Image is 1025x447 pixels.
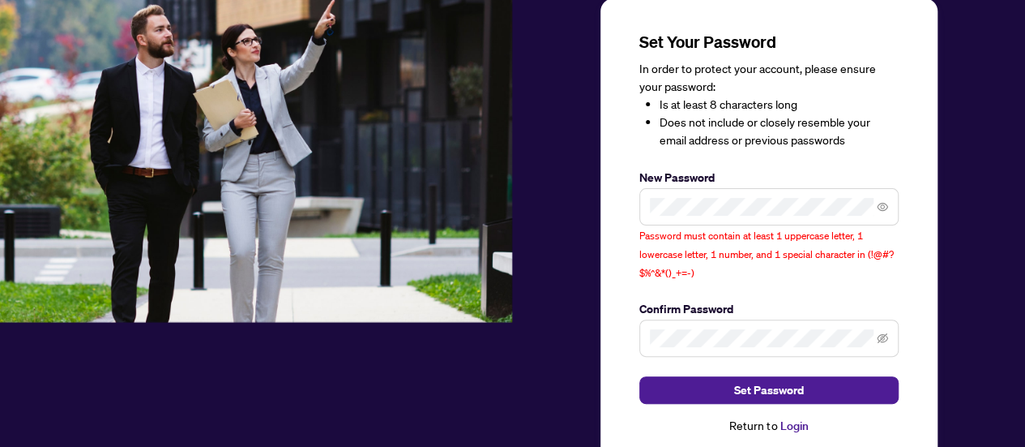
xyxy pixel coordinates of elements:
span: eye-invisible [877,333,888,344]
li: Is at least 8 characters long [660,96,899,114]
div: In order to protect your account, please ensure your password: [639,60,899,149]
label: Confirm Password [639,300,899,318]
div: Return to [639,417,899,436]
button: Set Password [639,376,899,404]
h3: Set Your Password [639,31,899,54]
span: Set Password [734,377,804,403]
li: Does not include or closely resemble your email address or previous passwords [660,114,899,149]
label: New Password [639,169,899,187]
span: Password must contain at least 1 uppercase letter, 1 lowercase letter, 1 number, and 1 special ch... [639,230,894,279]
a: Login [779,419,808,433]
span: eye [877,201,888,213]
